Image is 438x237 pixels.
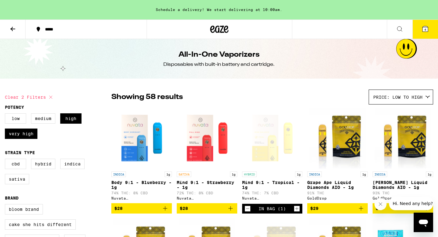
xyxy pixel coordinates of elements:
[31,113,55,124] label: Medium
[360,172,368,177] p: 1g
[310,206,318,211] span: $29
[373,191,433,195] p: 93% THC
[373,180,433,190] p: [PERSON_NAME] Liquid Diamonds AIO - 1g
[114,206,123,211] span: $28
[5,150,35,155] legend: Strain Type
[111,92,183,102] p: Showing 58 results
[60,159,85,169] label: Indica
[307,191,368,195] p: 91% THC
[5,113,26,124] label: Low
[389,197,433,210] iframe: Message from company
[375,108,431,168] img: GoldDrop - King Louis Liquid Diamonds AIO - 1g
[111,203,172,214] button: Add to bag
[412,20,438,39] button: 4
[307,196,368,200] div: GoldDrop
[426,172,433,177] p: 1g
[111,108,172,168] img: Nuvata (CA) - Body 9:1 - Blueberry - 1g
[373,203,433,214] button: Add to bag
[5,159,26,169] label: CBD
[5,204,43,214] label: Bloom Brand
[165,172,172,177] p: 1g
[111,172,126,177] p: INDICA
[5,90,54,105] button: Clear 2 filters
[177,191,237,195] p: 72% THC: 8% CBD
[177,172,191,177] p: SATIVA
[373,196,433,200] div: GoldDrop
[111,180,172,190] p: Body 9:1 - Blueberry - 1g
[5,174,29,184] label: Sativa
[5,129,37,139] label: Very High
[307,108,368,203] a: Open page for Grape Ape Liquid Diamonds AIO - 1g from GoldDrop
[307,180,368,190] p: Grape Ape Liquid Diamonds AIO - 1g
[242,180,303,190] p: Mind 9:1 - Tropical - 1g
[373,172,387,177] p: INDICA
[177,108,237,203] a: Open page for Mind 9:1 - Strawberry - 1g from Nuvata (CA)
[242,108,303,204] a: Open page for Mind 9:1 - Tropical - 1g from Nuvata (CA)
[259,206,286,211] div: In Bag (1)
[373,108,433,203] a: Open page for King Louis Liquid Diamonds AIO - 1g from GoldDrop
[307,172,322,177] p: INDICA
[242,191,303,195] p: 74% THC: 7% CBD
[374,198,387,210] iframe: Close message
[245,206,251,212] button: Decrement
[294,206,300,212] button: Increment
[5,219,76,230] label: Cake She Hits Different
[177,203,237,214] button: Add to bag
[5,105,24,110] legend: Potency
[31,159,55,169] label: Hybrid
[177,196,237,200] div: Nuvata ([GEOGRAPHIC_DATA])
[309,108,366,168] img: GoldDrop - Grape Ape Liquid Diamonds AIO - 1g
[177,180,237,190] p: Mind 9:1 - Strawberry - 1g
[373,95,422,100] span: Price: Low to High
[179,50,259,60] h1: All-In-One Vaporizers
[111,108,172,203] a: Open page for Body 9:1 - Blueberry - 1g from Nuvata (CA)
[242,196,303,200] div: Nuvata ([GEOGRAPHIC_DATA])
[180,206,188,211] span: $28
[60,113,82,124] label: High
[111,196,172,200] div: Nuvata ([GEOGRAPHIC_DATA])
[414,213,433,232] iframe: Button to launch messaging window
[163,61,275,68] div: Disposables with built-in battery and cartridge.
[424,28,426,31] span: 4
[5,196,19,200] legend: Brand
[177,108,237,168] img: Nuvata (CA) - Mind 9:1 - Strawberry - 1g
[242,172,257,177] p: HYBRID
[307,203,368,214] button: Add to bag
[111,191,172,195] p: 74% THC: 8% CBD
[230,172,237,177] p: 1g
[295,172,302,177] p: 1g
